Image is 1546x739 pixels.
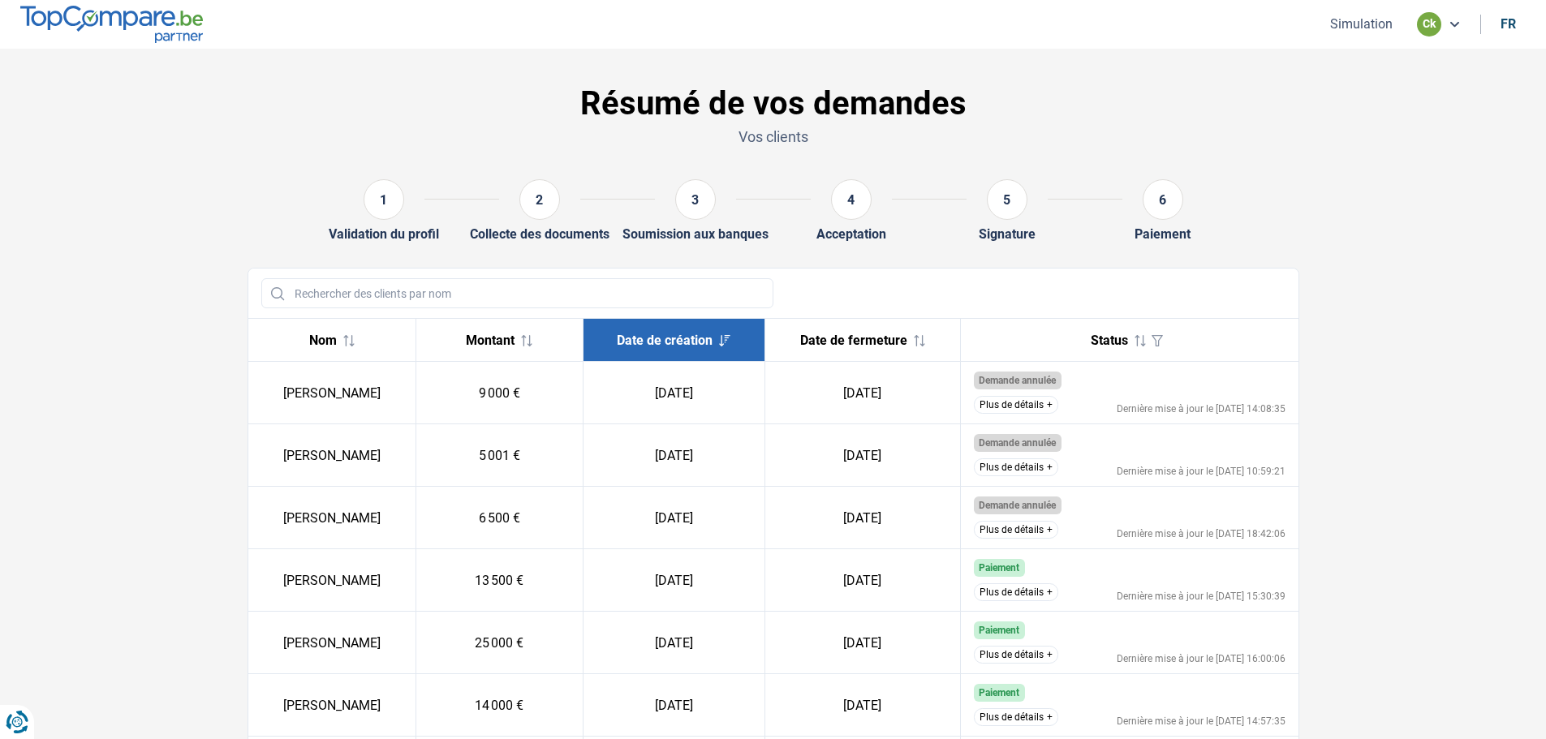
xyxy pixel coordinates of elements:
div: Acceptation [816,226,886,242]
button: Plus de détails [974,583,1058,601]
td: [PERSON_NAME] [248,487,416,549]
span: Date de création [617,333,713,348]
td: [PERSON_NAME] [248,612,416,674]
div: Dernière mise à jour le [DATE] 16:00:06 [1117,654,1285,664]
span: Paiement [979,562,1019,574]
span: Montant [466,333,515,348]
td: [DATE] [764,487,960,549]
td: [PERSON_NAME] [248,674,416,737]
p: Vos clients [248,127,1299,147]
div: 1 [364,179,404,220]
div: Paiement [1135,226,1191,242]
button: Plus de détails [974,646,1058,664]
div: Dernière mise à jour le [DATE] 14:08:35 [1117,404,1285,414]
h1: Résumé de vos demandes [248,84,1299,123]
span: Demande annulée [979,375,1056,386]
td: [DATE] [584,549,764,612]
td: [PERSON_NAME] [248,424,416,487]
div: Dernière mise à jour le [DATE] 18:42:06 [1117,529,1285,539]
div: Validation du profil [329,226,439,242]
td: [DATE] [764,674,960,737]
td: [PERSON_NAME] [248,362,416,424]
span: Status [1091,333,1128,348]
span: Date de fermeture [800,333,907,348]
div: 5 [987,179,1027,220]
button: Plus de détails [974,458,1058,476]
span: Paiement [979,687,1019,698]
div: 4 [831,179,872,220]
div: 3 [675,179,716,220]
td: [DATE] [764,612,960,674]
td: [DATE] [584,362,764,424]
span: Demande annulée [979,437,1056,449]
img: TopCompare.be [20,6,203,42]
input: Rechercher des clients par nom [261,278,773,308]
div: Soumission aux banques [622,226,769,242]
td: [DATE] [584,612,764,674]
td: 5 001 € [416,424,584,487]
td: [DATE] [584,424,764,487]
td: [PERSON_NAME] [248,549,416,612]
td: [DATE] [584,674,764,737]
div: 2 [519,179,560,220]
div: 6 [1143,179,1183,220]
button: Plus de détails [974,708,1058,726]
td: 9 000 € [416,362,584,424]
span: Nom [309,333,337,348]
div: Dernière mise à jour le [DATE] 15:30:39 [1117,591,1285,601]
td: 25 000 € [416,612,584,674]
td: 14 000 € [416,674,584,737]
div: Collecte des documents [470,226,609,242]
div: fr [1501,16,1516,32]
span: Demande annulée [979,500,1056,511]
div: Dernière mise à jour le [DATE] 14:57:35 [1117,716,1285,726]
div: ck [1417,12,1441,37]
td: [DATE] [764,549,960,612]
button: Simulation [1325,15,1397,32]
td: [DATE] [584,487,764,549]
td: 6 500 € [416,487,584,549]
div: Signature [979,226,1036,242]
div: Dernière mise à jour le [DATE] 10:59:21 [1117,466,1285,476]
span: Paiement [979,625,1019,636]
td: [DATE] [764,424,960,487]
td: [DATE] [764,362,960,424]
td: 13 500 € [416,549,584,612]
button: Plus de détails [974,396,1058,414]
button: Plus de détails [974,521,1058,539]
